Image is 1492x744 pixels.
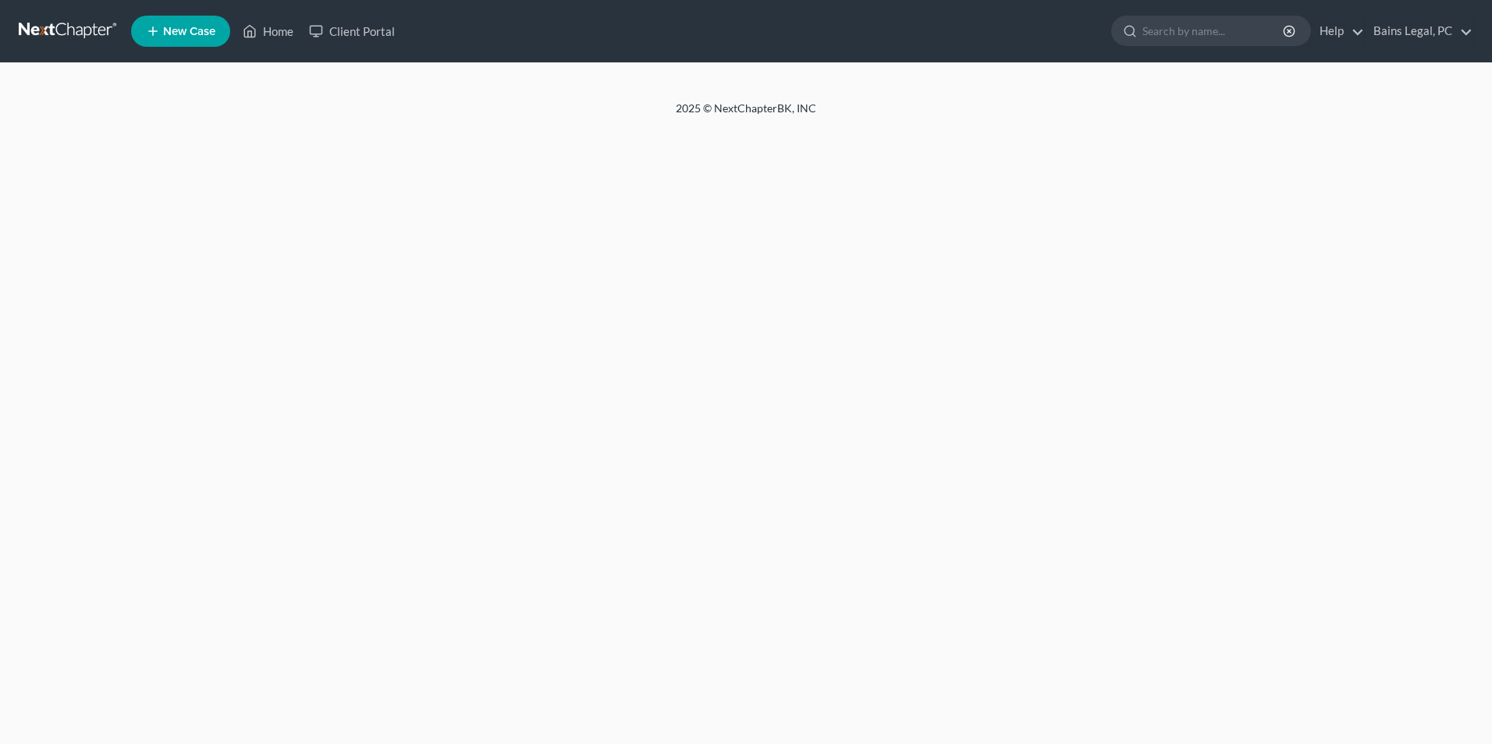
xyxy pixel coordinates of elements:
[1142,16,1285,45] input: Search by name...
[163,26,215,37] span: New Case
[301,17,403,45] a: Client Portal
[1312,17,1364,45] a: Help
[301,101,1191,129] div: 2025 © NextChapterBK, INC
[235,17,301,45] a: Home
[1366,17,1472,45] a: Bains Legal, PC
